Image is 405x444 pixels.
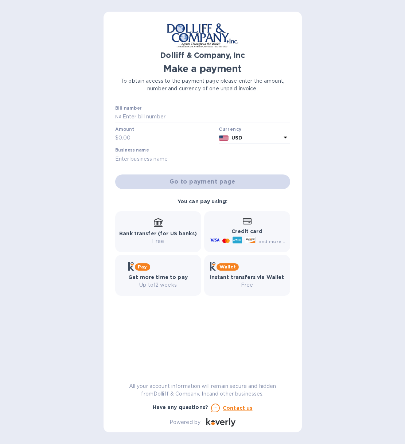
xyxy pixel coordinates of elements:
[115,77,290,93] p: To obtain access to the payment page please enter the amount, number and currency of one unpaid i...
[219,264,236,270] b: Wallet
[121,111,290,122] input: Enter bill number
[115,113,121,121] p: №
[178,199,227,204] b: You can pay using:
[115,382,290,398] p: All your account information will remain secure and hidden from Dolliff & Company, Inc and other ...
[210,274,284,280] b: Instant transfers via Wallet
[128,274,188,280] b: Get more time to pay
[160,51,245,60] b: Dolliff & Company, Inc
[219,135,229,141] img: USD
[231,135,242,141] b: USD
[115,106,141,111] label: Bill number
[115,153,290,164] input: Enter business name
[223,405,253,411] u: Contact us
[153,404,209,410] b: Have any questions?
[119,231,197,236] b: Bank transfer (for US banks)
[219,126,241,132] b: Currency
[138,264,147,270] b: Pay
[118,133,216,144] input: 0.00
[231,228,262,234] b: Credit card
[258,239,285,244] span: and more...
[115,134,118,142] p: $
[210,281,284,289] p: Free
[170,419,200,426] p: Powered by
[115,148,149,153] label: Business name
[119,237,197,245] p: Free
[128,281,188,289] p: Up to 12 weeks
[115,63,290,75] h1: Make a payment
[115,127,134,131] label: Amount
